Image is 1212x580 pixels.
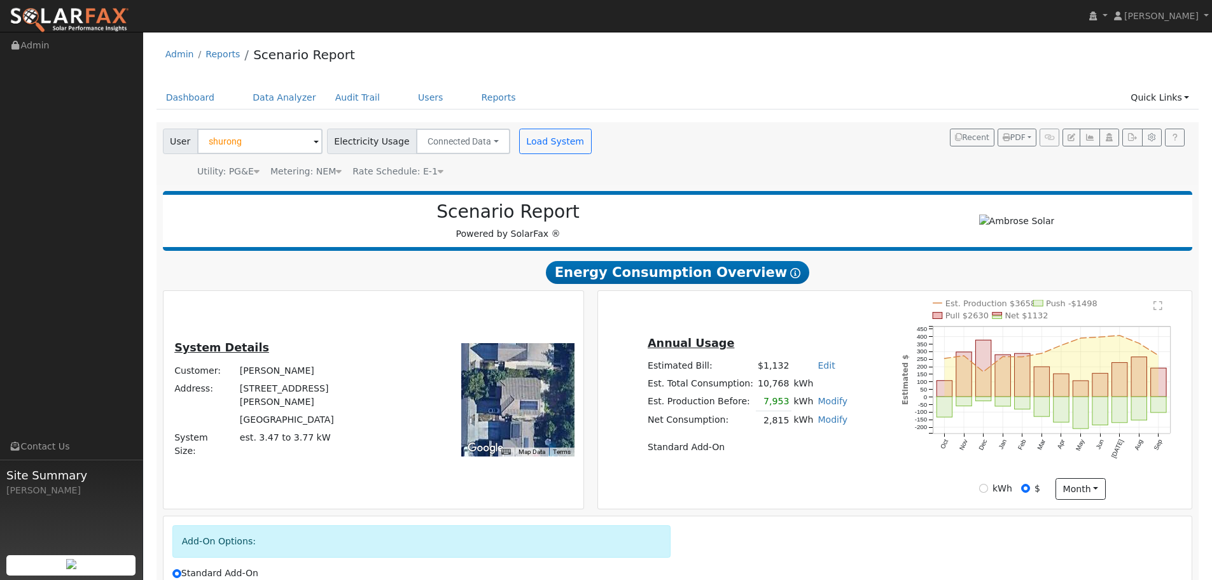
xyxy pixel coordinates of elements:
[956,352,972,397] rect: onclick=""
[172,569,181,578] input: Standard Add-On
[326,86,389,110] a: Audit Trail
[917,333,928,340] text: 400
[1151,397,1166,413] rect: onclick=""
[1005,311,1048,320] text: Net $1132
[163,129,198,154] span: User
[1002,355,1005,358] circle: onclick=""
[645,357,755,375] td: Estimated Bill:
[791,393,816,411] td: kWh
[956,397,972,406] rect: onclick=""
[998,129,1036,146] button: PDF
[790,268,800,278] i: Show Help
[818,414,847,425] a: Modify
[818,396,847,406] a: Modify
[645,438,849,456] td: Standard Add-On
[915,409,928,416] text: -100
[963,355,965,357] circle: onclick=""
[1034,367,1049,397] rect: onclick=""
[205,49,240,59] a: Reports
[553,448,571,455] a: Terms (opens in new tab)
[1056,438,1067,450] text: Apr
[1036,438,1047,451] text: Mar
[1046,299,1097,308] text: Push -$1498
[501,448,510,456] button: Keyboard shortcuts
[1034,397,1049,416] rect: onclick=""
[917,363,928,370] text: 200
[918,401,928,408] text: -50
[416,129,510,154] button: Connected Data
[901,355,910,405] text: Estimated $
[10,7,129,34] img: SolarFax
[472,86,526,110] a: Reports
[648,337,734,350] u: Annual Usage
[464,440,506,456] img: Google
[917,325,928,332] text: 450
[756,411,791,430] td: 2,815
[1153,438,1164,451] text: Sep
[464,440,506,456] a: Open this area in Google Maps (opens a new window)
[1131,357,1146,397] rect: onclick=""
[950,129,994,146] button: Recent
[1112,363,1127,397] rect: onclick=""
[998,438,1008,450] text: Jan
[172,567,258,580] label: Standard Add-On
[327,129,417,154] span: Electricity Usage
[917,341,928,348] text: 350
[1122,129,1142,146] button: Export Interval Data
[172,362,238,379] td: Customer:
[1138,342,1141,344] circle: onclick=""
[1015,353,1030,397] rect: onclick=""
[1153,301,1162,311] text: 
[791,411,816,430] td: kWh
[645,411,755,430] td: Net Consumption:
[243,86,326,110] a: Data Analyzer
[1092,397,1108,425] rect: onclick=""
[945,299,1036,308] text: Est. Production $3658
[1054,397,1069,422] rect: onclick=""
[982,371,985,373] circle: onclick=""
[993,482,1012,495] label: kWh
[408,86,453,110] a: Users
[917,348,928,355] text: 300
[1133,438,1144,451] text: Aug
[976,397,991,401] rect: onclick=""
[270,165,342,178] div: Metering: NEM
[1021,484,1030,493] input: $
[352,166,443,176] span: Alias: H2ETOUCN
[1142,129,1162,146] button: Settings
[1021,356,1024,358] circle: onclick=""
[1121,86,1199,110] a: Quick Links
[1124,11,1199,21] span: [PERSON_NAME]
[921,386,928,393] text: 50
[165,49,194,59] a: Admin
[1073,397,1089,428] rect: onclick=""
[995,397,1010,406] rect: onclick=""
[1041,352,1043,355] circle: onclick=""
[1092,373,1108,397] rect: onclick=""
[1015,397,1030,409] rect: onclick=""
[945,311,989,320] text: Pull $2630
[172,429,238,460] td: System Size:
[1095,438,1106,450] text: Jun
[197,129,323,154] input: Select a User
[995,355,1010,397] rect: onclick=""
[917,371,928,378] text: 150
[240,432,331,442] span: est. 3.47 to 3.77 kW
[1157,354,1160,357] circle: onclick=""
[1073,381,1089,397] rect: onclick=""
[6,484,136,497] div: [PERSON_NAME]
[1055,478,1106,500] button: month
[939,438,950,450] text: Oct
[915,416,928,423] text: -150
[944,357,946,360] circle: onclick=""
[917,378,928,385] text: 100
[1099,129,1119,146] button: Login As
[977,438,988,451] text: Dec
[1017,438,1027,451] text: Feb
[1075,438,1086,452] text: May
[645,375,755,393] td: Est. Total Consumption:
[172,379,238,411] td: Address:
[976,340,991,397] rect: onclick=""
[958,438,969,451] text: Nov
[6,467,136,484] span: Site Summary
